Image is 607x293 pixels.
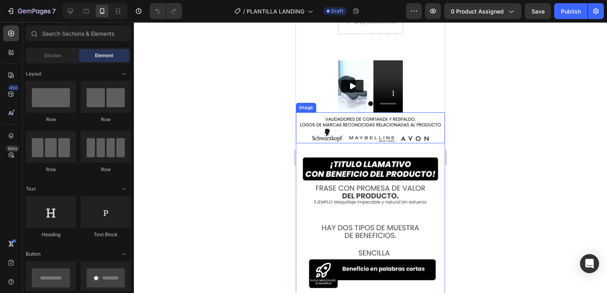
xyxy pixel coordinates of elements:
[3,3,59,19] button: 7
[77,38,107,90] video: Video
[118,248,131,260] span: Toggle open
[532,8,545,15] span: Save
[42,38,72,90] img: Alt image
[42,12,107,28] button: Buy it now
[26,251,41,258] span: Button
[296,22,445,293] iframe: Design area
[26,185,36,193] span: Text
[81,231,131,238] div: Text Block
[561,7,581,15] div: Publish
[44,52,61,59] span: Section
[6,145,19,152] div: Beta
[150,3,182,19] div: Undo/Redo
[8,85,19,91] div: 450
[2,82,19,89] div: Image
[26,70,41,77] span: Layout
[72,79,77,84] button: Dot
[451,7,504,15] span: 0 product assigned
[580,254,599,273] div: Open Intercom Messenger
[26,231,76,238] div: Heading
[118,67,131,80] span: Toggle open
[331,8,343,15] span: Draft
[26,166,76,173] div: Row
[554,3,588,19] button: Publish
[118,183,131,195] span: Toggle open
[243,7,245,15] span: /
[52,6,56,16] p: 7
[62,15,87,25] div: Buy it now
[444,3,522,19] button: 0 product assigned
[26,116,76,123] div: Row
[26,25,131,41] input: Search Sections & Elements
[95,52,113,59] span: Element
[247,7,304,15] span: PLANTILLA LANDING
[81,116,131,123] div: Row
[525,3,551,19] button: Save
[81,166,131,173] div: Row
[45,58,68,70] button: Play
